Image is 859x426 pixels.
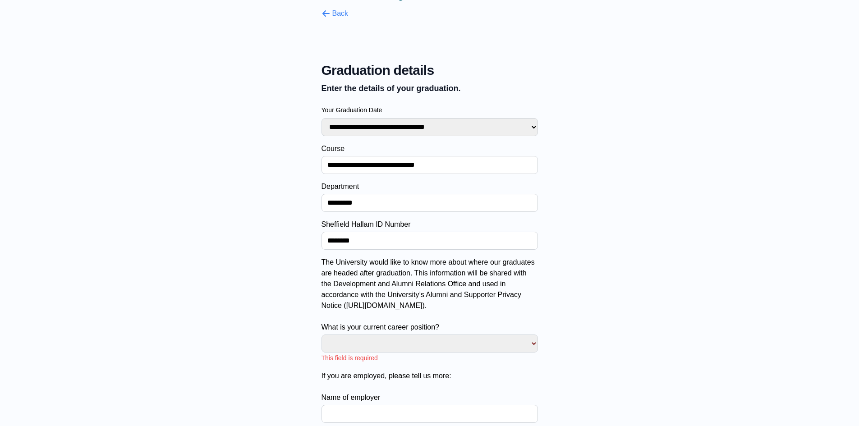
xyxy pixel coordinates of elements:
label: Sheffield Hallam ID Number [322,219,538,230]
span: This field is required [322,354,378,362]
p: Enter the details of your graduation. [322,82,538,95]
label: Department [322,181,538,192]
label: Course [322,143,538,154]
button: Back [322,8,349,19]
label: The University would like to know more about where our graduates are headed after graduation. Thi... [322,257,538,333]
span: Graduation details [322,62,538,78]
label: Your Graduation Date [322,105,538,115]
label: If you are employed, please tell us more: Name of employer [322,371,538,403]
